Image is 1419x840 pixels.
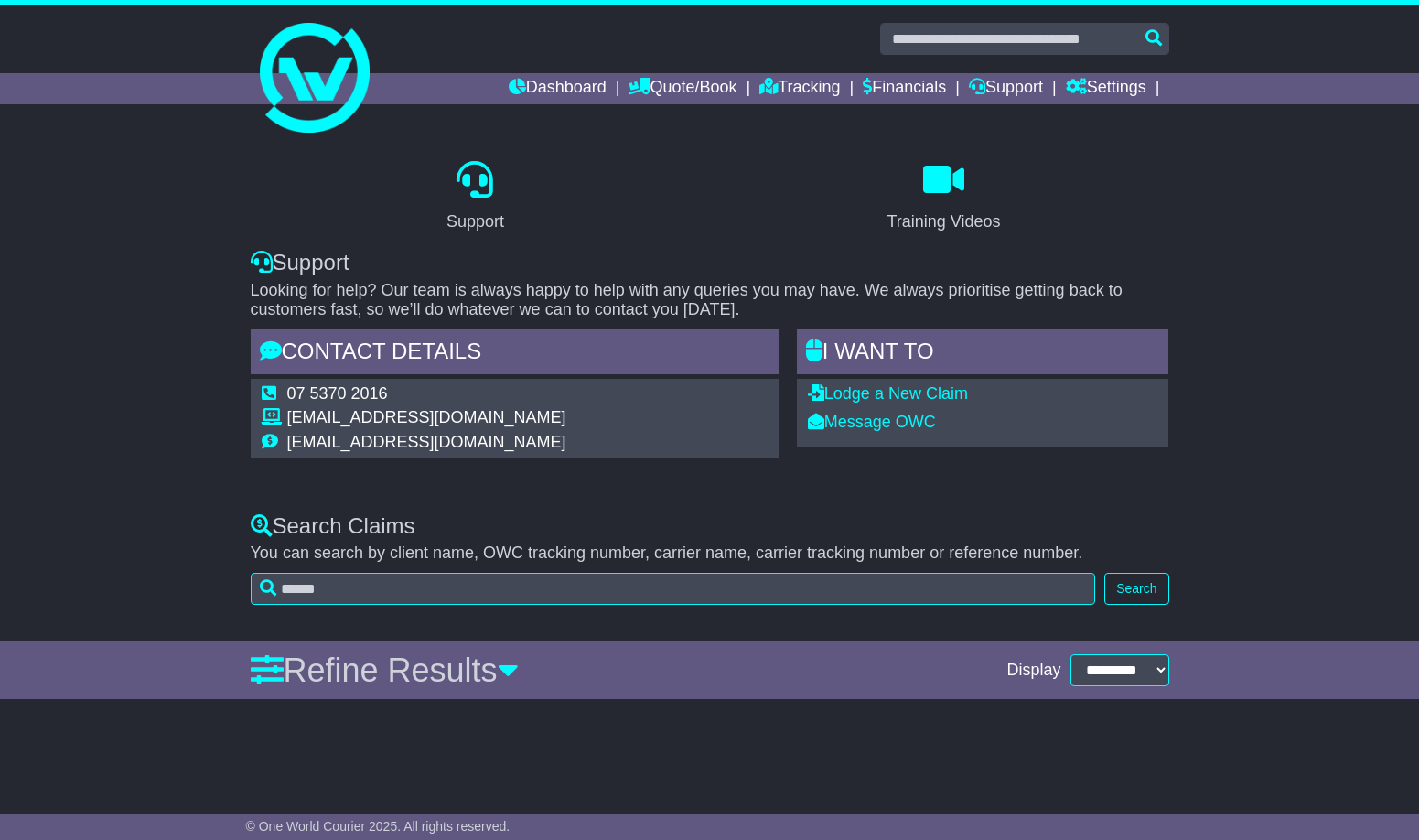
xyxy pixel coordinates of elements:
[435,155,516,241] a: Support
[287,433,566,453] td: [EMAIL_ADDRESS][DOMAIN_NAME]
[629,73,736,104] a: Quote/Book
[1066,73,1146,104] a: Settings
[251,281,1169,320] p: Looking for help? Our team is always happy to help with any queries you may have. We always prior...
[1104,573,1168,605] button: Search
[969,73,1043,104] a: Support
[246,819,511,834] span: © One World Courier 2025. All rights reserved.
[808,384,968,403] a: Lodge a New Claim
[251,544,1169,564] p: You can search by client name, OWC tracking number, carrier name, carrier tracking number or refe...
[287,408,566,433] td: [EMAIL_ADDRESS][DOMAIN_NAME]
[251,329,779,379] div: Contact Details
[887,210,1000,234] div: Training Videos
[251,513,1169,540] div: Search Claims
[1006,661,1060,681] span: Display
[509,73,607,104] a: Dashboard
[251,652,519,689] a: Refine Results
[863,73,946,104] a: Financials
[875,155,1012,241] a: Training Videos
[446,210,504,234] div: Support
[808,413,936,431] a: Message OWC
[251,250,1169,276] div: Support
[797,329,1169,379] div: I WANT to
[759,73,840,104] a: Tracking
[287,384,566,409] td: 07 5370 2016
